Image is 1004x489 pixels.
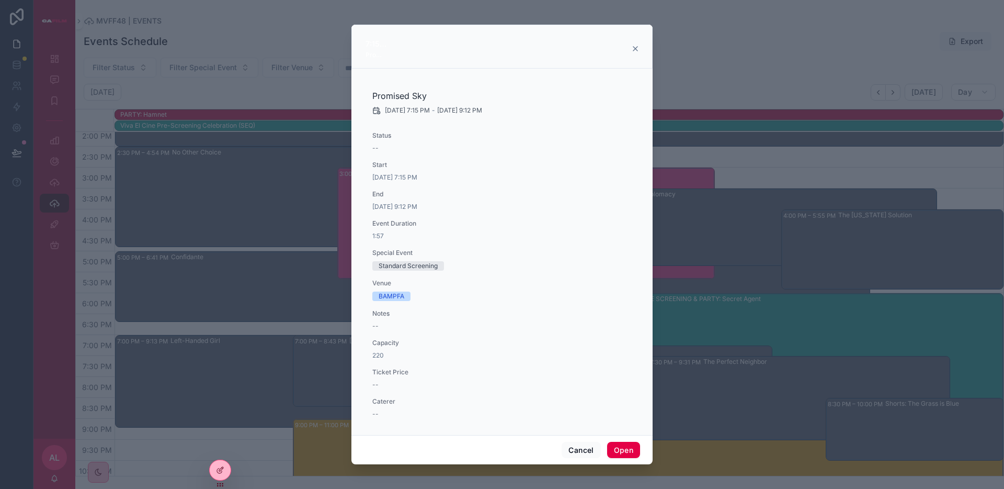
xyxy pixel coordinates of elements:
div: 7:15 PM – 9:12 PM [366,38,386,50]
span: Notes [372,309,523,318]
div: Standard Screening [379,261,438,271]
span: - [432,106,435,115]
span: Status [372,131,523,140]
button: Open [607,442,640,459]
span: 1:57 [372,232,523,240]
span: Start [372,161,523,169]
span: -- [372,322,379,330]
span: Event Duration [372,219,523,228]
span: [DATE] 7:15 PM [372,173,523,182]
h2: Promised Sky [372,90,523,102]
span: -- [372,410,379,418]
button: Cancel [562,442,600,459]
span: [DATE] 9:12 PM [372,203,523,211]
span: -- [372,381,379,389]
span: 220 [372,351,523,360]
div: BAMPFA [379,292,404,301]
div: Promised Sky [366,51,386,59]
span: Special Event [372,249,523,257]
span: Venue [372,279,523,287]
span: Caterer [372,397,523,406]
span: Ticket Price [372,368,523,376]
span: [DATE] 7:15 PM [385,106,430,115]
span: End [372,190,523,198]
span: -- [372,144,379,152]
div: 7:15 PM – 9:12 PMPromised Sky [364,38,386,60]
span: [DATE] 9:12 PM [437,106,482,115]
span: Capacity [372,339,523,347]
